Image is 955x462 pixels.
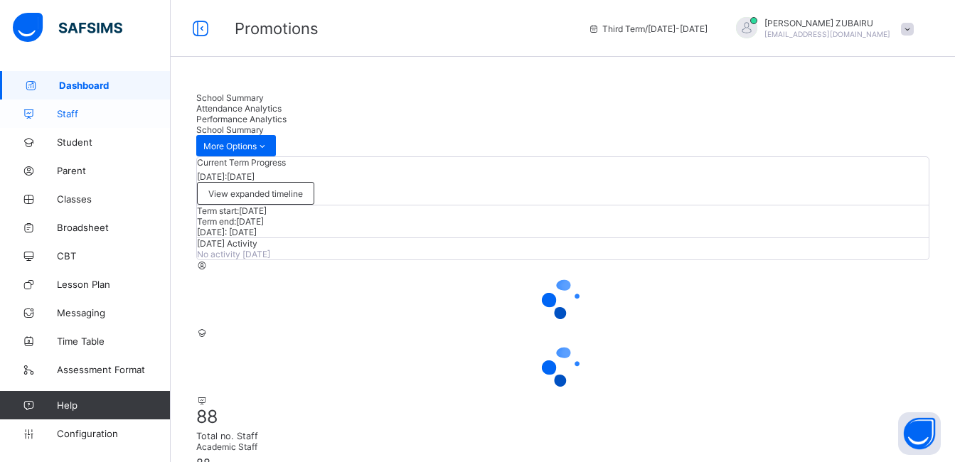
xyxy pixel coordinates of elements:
span: Term start: [DATE] [197,205,267,216]
div: SAGEERZUBAIRU [722,17,921,41]
span: Broadsheet [57,222,171,233]
span: Term end: [DATE] [197,216,264,227]
button: Open asap [898,412,941,455]
span: session/term information [588,23,708,34]
span: Assessment Format [57,364,171,375]
span: Current Term Progress [197,157,286,168]
span: Time Table [57,335,171,347]
img: safsims [13,13,122,43]
span: Total no. Staff [196,431,929,441]
span: View expanded timeline [208,188,303,199]
span: Messaging [57,307,171,318]
span: [DATE] Activity [197,238,257,249]
span: [DATE]: [DATE] [197,171,255,182]
span: School Summary [196,124,264,135]
span: CBT [57,250,171,262]
span: More Options [203,141,269,151]
span: Staff [57,108,171,119]
span: Parent [57,165,171,176]
span: Student [57,136,171,148]
span: Dashboard [59,80,171,91]
span: Promotions [235,19,319,38]
span: [PERSON_NAME] ZUBAIRU [764,18,890,28]
span: Performance Analytics [196,114,287,124]
span: 88 [196,406,218,427]
span: School Summary [196,92,264,103]
span: Lesson Plan [57,279,171,290]
span: Help [57,399,170,411]
span: Academic Staff [196,441,257,452]
span: No activity [DATE] [197,249,270,259]
span: Configuration [57,428,170,439]
span: Attendance Analytics [196,103,282,114]
span: [EMAIL_ADDRESS][DOMAIN_NAME] [764,30,890,38]
span: Classes [57,193,171,205]
span: [DATE]: [DATE] [197,227,257,237]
